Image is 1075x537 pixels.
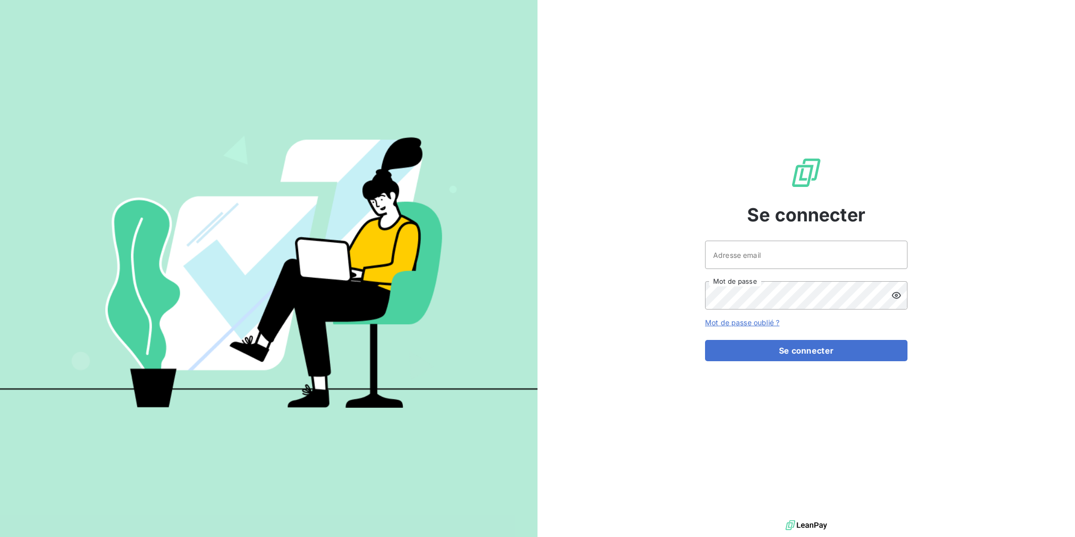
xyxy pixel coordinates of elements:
[790,157,822,189] img: Logo LeanPay
[705,241,907,269] input: placeholder
[785,518,827,533] img: logo
[705,318,779,327] a: Mot de passe oublié ?
[747,201,865,228] span: Se connecter
[705,340,907,361] button: Se connecter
